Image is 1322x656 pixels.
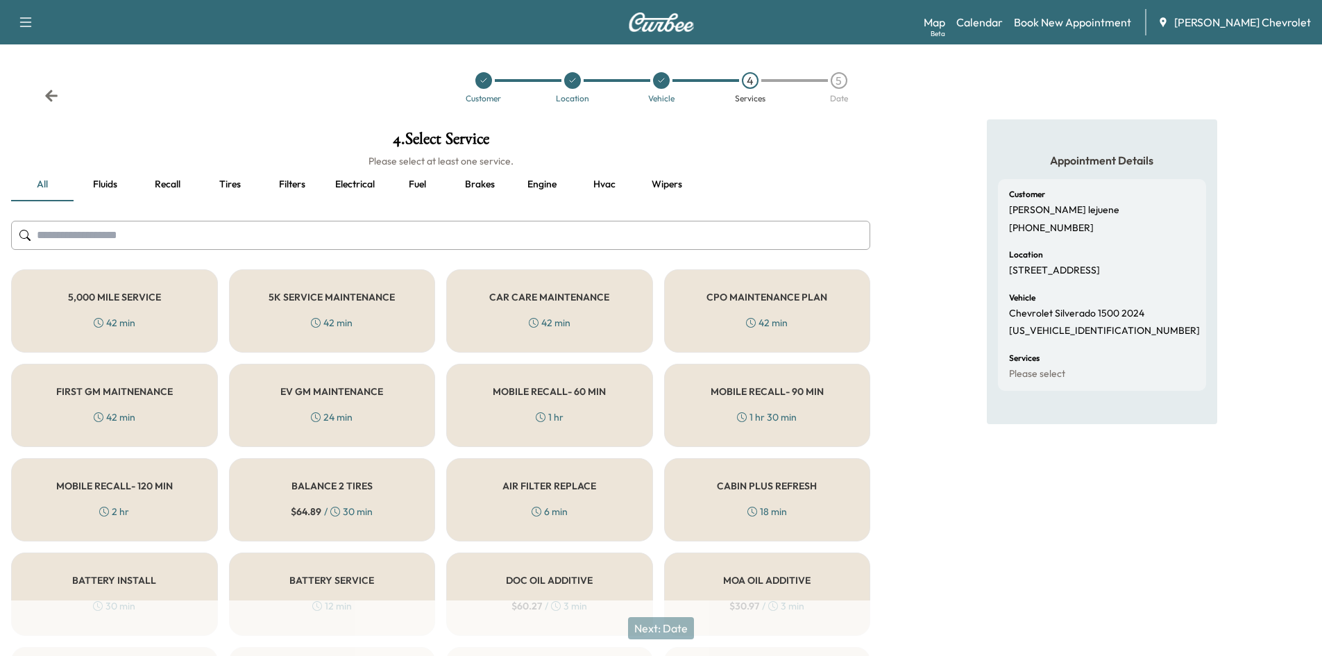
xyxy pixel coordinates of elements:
button: Hvac [573,168,636,201]
div: / 3 min [729,599,804,613]
h5: MOBILE RECALL- 120 MIN [56,481,173,491]
h5: AIR FILTER REPLACE [502,481,596,491]
h6: Customer [1009,190,1045,199]
h5: BATTERY INSTALL [72,575,156,585]
div: 42 min [746,316,788,330]
p: [PHONE_NUMBER] [1009,222,1094,235]
div: Vehicle [648,94,675,103]
button: Electrical [323,168,386,201]
button: Wipers [636,168,698,201]
h5: CPO MAINTENANCE PLAN [706,292,827,302]
h5: FIRST GM MAITNENANCE [56,387,173,396]
span: $ 64.89 [291,505,321,519]
div: 2 hr [99,505,129,519]
p: [PERSON_NAME] lejuene [1009,204,1119,217]
div: 42 min [529,316,570,330]
div: 42 min [311,316,353,330]
div: Date [830,94,848,103]
h1: 4 . Select Service [11,131,870,154]
div: 4 [742,72,759,89]
div: 42 min [94,410,135,424]
button: Tires [198,168,261,201]
a: Book New Appointment [1014,14,1131,31]
img: Curbee Logo [628,12,695,32]
span: $ 60.27 [511,599,542,613]
h5: 5K SERVICE MAINTENANCE [269,292,395,302]
button: Recall [136,168,198,201]
div: 24 min [311,410,353,424]
div: 18 min [747,505,787,519]
div: Beta [931,28,945,39]
div: Services [735,94,765,103]
h6: Location [1009,251,1043,259]
button: Filters [261,168,323,201]
p: Chevrolet Silverado 1500 2024 [1009,308,1144,320]
h5: MOBILE RECALL- 60 MIN [493,387,606,396]
p: [US_VEHICLE_IDENTIFICATION_NUMBER] [1009,325,1200,337]
button: all [11,168,74,201]
div: 30 min [93,599,135,613]
span: $ 30.97 [729,599,759,613]
button: Fuel [386,168,448,201]
h5: EV GM MAINTENANCE [280,387,383,396]
h6: Vehicle [1009,294,1035,302]
a: Calendar [956,14,1003,31]
h5: MOBILE RECALL- 90 MIN [711,387,824,396]
div: 1 hr 30 min [737,410,797,424]
span: [PERSON_NAME] Chevrolet [1174,14,1311,31]
div: 42 min [94,316,135,330]
h5: BATTERY SERVICE [289,575,374,585]
div: / 30 min [291,505,373,519]
div: Location [556,94,589,103]
div: Customer [466,94,501,103]
button: Engine [511,168,573,201]
button: Fluids [74,168,136,201]
div: 6 min [532,505,568,519]
div: basic tabs example [11,168,870,201]
div: Back [44,89,58,103]
a: MapBeta [924,14,945,31]
div: 12 min [312,599,352,613]
h5: DOC OIL ADDITIVE [506,575,593,585]
button: Brakes [448,168,511,201]
h5: Appointment Details [998,153,1206,168]
div: 5 [831,72,847,89]
p: [STREET_ADDRESS] [1009,264,1100,277]
h5: CAR CARE MAINTENANCE [489,292,609,302]
h5: CABIN PLUS REFRESH [717,481,817,491]
h5: BALANCE 2 TIRES [291,481,373,491]
div: 1 hr [536,410,563,424]
h5: 5,000 MILE SERVICE [68,292,161,302]
h6: Services [1009,354,1040,362]
h5: MOA OIL ADDITIVE [723,575,811,585]
p: Please select [1009,368,1065,380]
div: / 3 min [511,599,587,613]
h6: Please select at least one service. [11,154,870,168]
